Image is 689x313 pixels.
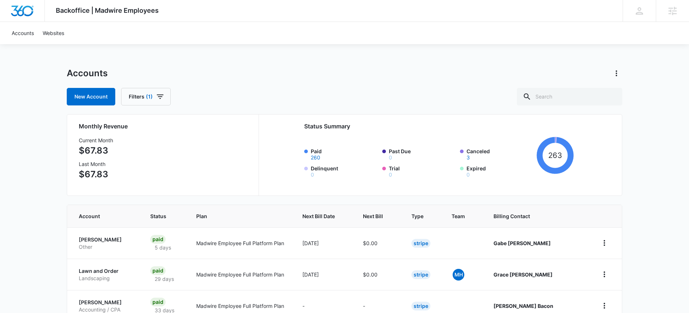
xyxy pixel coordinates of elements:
label: Canceled [467,147,534,160]
div: Stripe [411,270,430,279]
h3: Last Month [79,160,113,168]
button: Canceled [467,155,470,160]
span: Team [452,212,465,220]
button: Paid [311,155,320,160]
div: Stripe [411,302,430,310]
p: $67.83 [79,168,113,181]
span: Status [150,212,169,220]
span: MH [453,269,464,281]
h2: Monthly Revenue [79,122,250,131]
label: Past Due [389,147,456,160]
p: 5 days [150,244,175,251]
button: home [599,300,610,312]
span: Billing Contact [493,212,581,220]
button: home [599,268,610,280]
span: Next Bill Date [302,212,335,220]
p: Landscaping [79,275,133,282]
p: Madwire Employee Full Platform Plan [196,302,284,310]
p: [PERSON_NAME] [79,236,133,243]
span: (1) [146,94,153,99]
a: [PERSON_NAME]Accounting / CPA [79,299,133,313]
strong: Grace [PERSON_NAME] [493,271,553,278]
a: Websites [38,22,69,44]
label: Delinquent [311,165,378,177]
a: Accounts [7,22,38,44]
strong: [PERSON_NAME] Bacon [493,303,553,309]
a: Lawn and OrderLandscaping [79,267,133,282]
label: Expired [467,165,534,177]
span: Type [411,212,423,220]
td: $0.00 [354,259,403,290]
div: Paid [150,266,166,275]
div: Paid [150,298,166,306]
h3: Current Month [79,136,113,144]
a: New Account [67,88,115,105]
td: [DATE] [294,227,355,259]
div: Stripe [411,239,430,248]
p: Madwire Employee Full Platform Plan [196,239,284,247]
span: Account [79,212,122,220]
input: Search [517,88,622,105]
label: Trial [389,165,456,177]
p: Lawn and Order [79,267,133,275]
p: Madwire Employee Full Platform Plan [196,271,284,278]
span: Backoffice | Madwire Employees [56,7,159,14]
strong: Gabe [PERSON_NAME] [493,240,551,246]
p: 29 days [150,275,178,283]
h2: Status Summary [304,122,574,131]
td: $0.00 [354,227,403,259]
p: $67.83 [79,144,113,157]
div: Paid [150,235,166,244]
p: [PERSON_NAME] [79,299,133,306]
button: home [599,237,610,249]
span: Next Bill [363,212,383,220]
button: Actions [611,67,622,79]
h1: Accounts [67,68,108,79]
button: Filters(1) [121,88,171,105]
span: Plan [196,212,284,220]
td: [DATE] [294,259,355,290]
a: [PERSON_NAME]Other [79,236,133,250]
p: Other [79,243,133,251]
label: Paid [311,147,378,160]
tspan: 263 [548,151,562,160]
